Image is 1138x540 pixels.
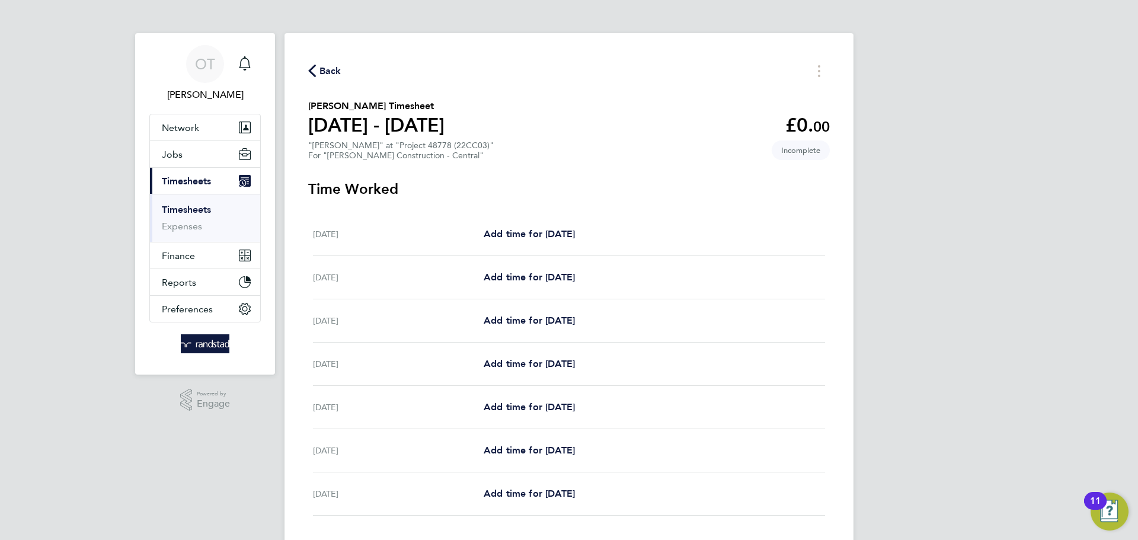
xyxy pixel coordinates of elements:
[197,399,230,409] span: Engage
[1091,493,1129,531] button: Open Resource Center, 11 new notifications
[308,99,445,113] h2: [PERSON_NAME] Timesheet
[308,151,494,161] div: For "[PERSON_NAME] Construction - Central"
[484,488,575,499] span: Add time for [DATE]
[150,141,260,167] button: Jobs
[484,358,575,369] span: Add time for [DATE]
[162,204,211,215] a: Timesheets
[313,443,484,458] div: [DATE]
[313,400,484,414] div: [DATE]
[313,487,484,501] div: [DATE]
[313,314,484,328] div: [DATE]
[308,63,341,78] button: Back
[313,270,484,285] div: [DATE]
[808,62,830,80] button: Timesheets Menu
[149,45,261,102] a: OT[PERSON_NAME]
[484,445,575,456] span: Add time for [DATE]
[785,114,830,136] app-decimal: £0.
[162,277,196,288] span: Reports
[1090,501,1101,516] div: 11
[484,271,575,283] span: Add time for [DATE]
[162,250,195,261] span: Finance
[150,194,260,242] div: Timesheets
[484,315,575,326] span: Add time for [DATE]
[197,389,230,399] span: Powered by
[162,149,183,160] span: Jobs
[772,140,830,160] span: This timesheet is Incomplete.
[150,114,260,140] button: Network
[149,334,261,353] a: Go to home page
[150,296,260,322] button: Preferences
[181,334,230,353] img: randstad-logo-retina.png
[319,64,341,78] span: Back
[308,180,830,199] h3: Time Worked
[484,443,575,458] a: Add time for [DATE]
[484,400,575,414] a: Add time for [DATE]
[162,303,213,315] span: Preferences
[162,122,199,133] span: Network
[484,314,575,328] a: Add time for [DATE]
[308,113,445,137] h1: [DATE] - [DATE]
[162,221,202,232] a: Expenses
[308,140,494,161] div: "[PERSON_NAME]" at "Project 48778 (22CC03)"
[180,389,231,411] a: Powered byEngage
[484,357,575,371] a: Add time for [DATE]
[484,227,575,241] a: Add time for [DATE]
[150,168,260,194] button: Timesheets
[813,118,830,135] span: 00
[162,175,211,187] span: Timesheets
[313,357,484,371] div: [DATE]
[150,269,260,295] button: Reports
[135,33,275,375] nav: Main navigation
[195,56,215,72] span: OT
[484,401,575,413] span: Add time for [DATE]
[150,242,260,269] button: Finance
[484,228,575,239] span: Add time for [DATE]
[484,487,575,501] a: Add time for [DATE]
[484,270,575,285] a: Add time for [DATE]
[149,88,261,102] span: Oliver Taylor
[313,227,484,241] div: [DATE]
